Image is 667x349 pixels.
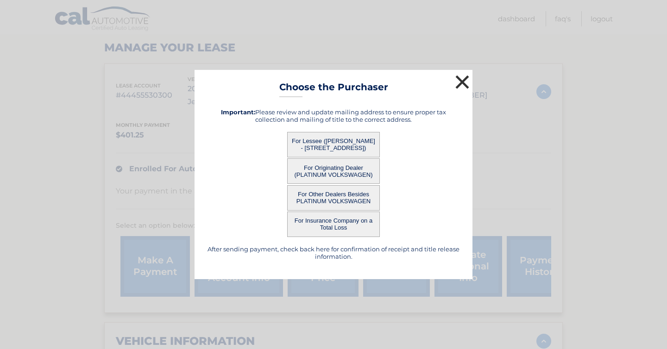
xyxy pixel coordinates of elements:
[287,158,380,184] button: For Originating Dealer (PLATINUM VOLKSWAGEN)
[206,108,461,123] h5: Please review and update mailing address to ensure proper tax collection and mailing of title to ...
[287,212,380,237] button: For Insurance Company on a Total Loss
[221,108,255,116] strong: Important:
[287,132,380,157] button: For Lessee ([PERSON_NAME] - [STREET_ADDRESS])
[287,185,380,211] button: For Other Dealers Besides PLATINUM VOLKSWAGEN
[206,245,461,260] h5: After sending payment, check back here for confirmation of receipt and title release information.
[453,73,472,91] button: ×
[279,81,388,98] h3: Choose the Purchaser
